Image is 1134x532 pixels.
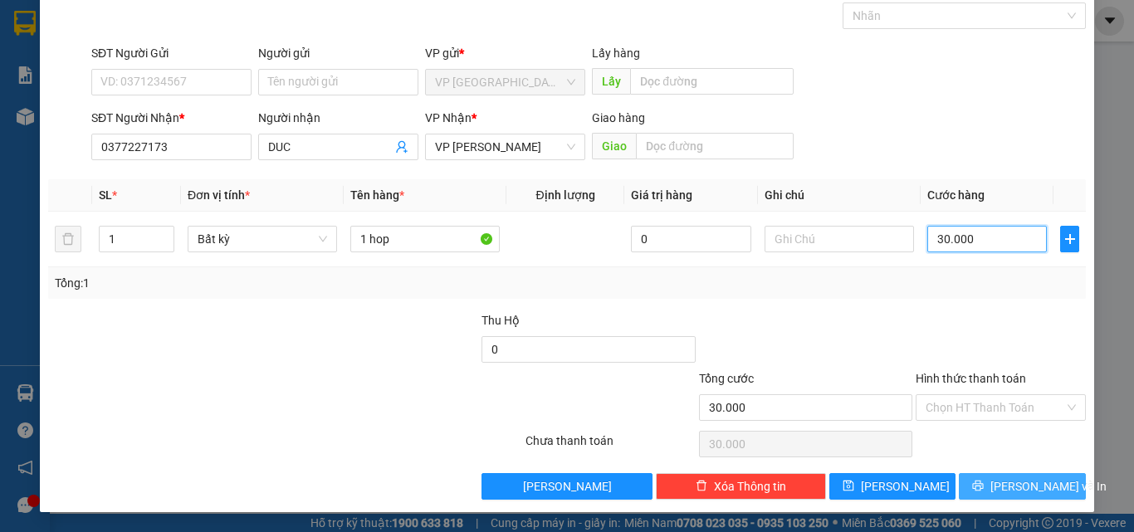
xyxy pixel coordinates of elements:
button: delete [55,226,81,252]
span: delete [696,480,707,493]
span: Định lượng [535,188,594,202]
div: Chưa thanh toán [524,432,697,461]
span: VP Sài Gòn [435,70,575,95]
span: Lấy [592,68,630,95]
th: Ghi chú [758,179,921,212]
button: save[PERSON_NAME] [829,473,956,500]
span: plus [1061,232,1078,246]
span: Lấy hàng [592,46,640,60]
span: Đơn vị tính [188,188,250,202]
span: Giao hàng [592,111,645,124]
label: Hình thức thanh toán [916,372,1026,385]
span: Giao [592,133,636,159]
span: Cước hàng [927,188,985,202]
input: Ghi Chú [765,226,914,252]
span: printer [972,480,984,493]
span: Xóa Thông tin [714,477,786,495]
input: Dọc đường [636,133,794,159]
div: SĐT Người Nhận [91,109,252,127]
button: [PERSON_NAME] [481,473,652,500]
button: deleteXóa Thông tin [656,473,826,500]
input: VD: Bàn, Ghế [350,226,500,252]
span: [PERSON_NAME] và In [990,477,1107,495]
span: [PERSON_NAME] [523,477,612,495]
span: Giá trị hàng [631,188,692,202]
span: Thu Hộ [481,314,520,327]
input: Dọc đường [630,68,794,95]
span: VP Nhận [425,111,472,124]
span: Tổng cước [699,372,754,385]
span: Tên hàng [350,188,404,202]
div: Người gửi [258,44,418,62]
span: user-add [395,140,408,154]
span: VP Phan Thiết [435,134,575,159]
button: plus [1060,226,1079,252]
div: Người nhận [258,109,418,127]
span: [PERSON_NAME] [861,477,950,495]
button: printer[PERSON_NAME] và In [959,473,1086,500]
div: Tổng: 1 [55,274,439,292]
div: VP gửi [425,44,585,62]
span: save [843,480,854,493]
input: 0 [631,226,750,252]
div: SĐT Người Gửi [91,44,252,62]
span: SL [99,188,112,202]
span: Bất kỳ [198,227,327,251]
